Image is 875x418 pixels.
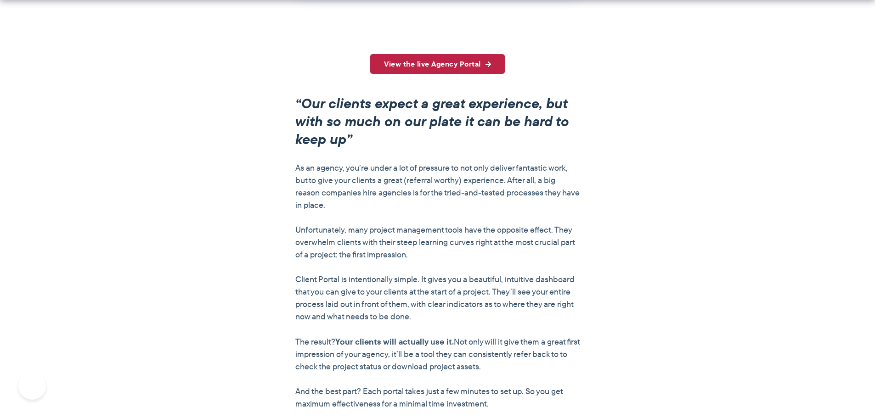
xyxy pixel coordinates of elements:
p: As an agency, you’re under a lot of pressure to not only deliver fantastic work, but to give your... [295,162,580,212]
p: The result? Not only will it give them a great first impression of your agency, it’ll be a tool t... [295,335,580,373]
p: Unfortunately, many project management tools have the opposite effect. They overwhelm clients wit... [295,224,580,261]
strong: Your clients will actually use it. [335,335,454,348]
a: View the live Agency Portal [370,54,505,74]
p: Client Portal is intentionally simple. It gives you a beautiful, intuitive dashboard that you can... [295,273,580,323]
iframe: Toggle Customer Support [18,372,46,400]
em: “Our clients expect a great experience, but with so much on our plate it can be hard to keep up” [295,93,569,150]
p: And the best part? Each portal takes just a few minutes to set up. So you get maximum effectivene... [295,385,580,410]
